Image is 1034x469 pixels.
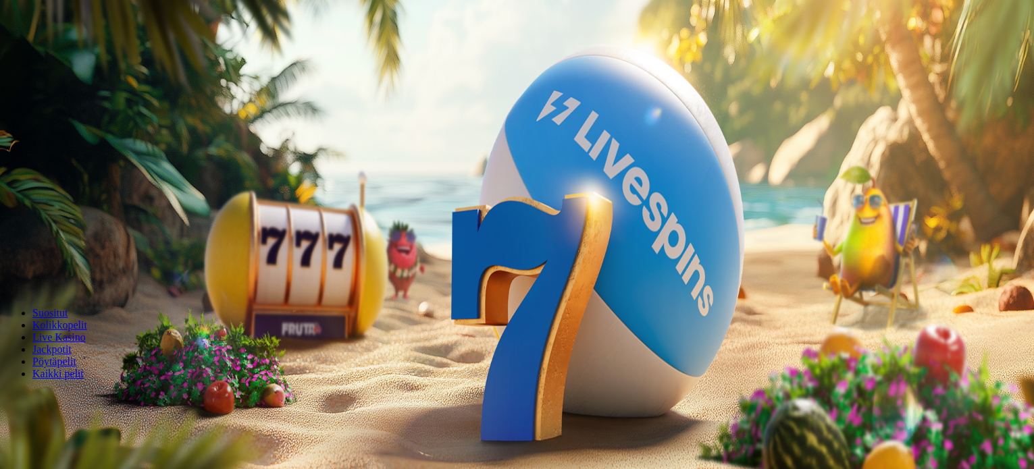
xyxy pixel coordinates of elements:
[32,331,86,343] a: Live Kasino
[32,368,84,379] a: Kaikki pelit
[5,284,1029,380] nav: Lobby
[5,284,1029,405] header: Lobby
[32,343,72,355] a: Jackpotit
[32,319,87,331] a: Kolikkopelit
[32,356,76,367] a: Pöytäpelit
[32,307,68,319] a: Suositut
